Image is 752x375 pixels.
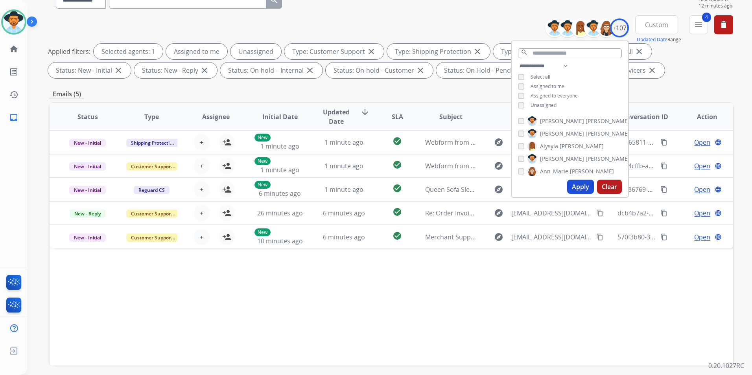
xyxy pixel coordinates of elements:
[393,184,402,193] mat-icon: check_circle
[425,233,648,241] span: Merchant Support #660088: How would you rate the support you received?
[596,210,603,217] mat-icon: content_copy
[586,130,630,138] span: [PERSON_NAME]
[473,47,482,56] mat-icon: close
[126,233,177,242] span: Customer Support
[326,63,433,78] div: Status: On-hold - Customer
[393,136,402,146] mat-icon: check_circle
[166,44,227,59] div: Assigned to me
[194,229,210,245] button: +
[494,161,503,171] mat-icon: explore
[94,44,163,59] div: Selected agents: 1
[324,185,363,194] span: 1 minute ago
[637,37,667,43] button: Updated Date
[694,208,710,218] span: Open
[425,138,603,147] span: Webform from [EMAIL_ADDRESS][DOMAIN_NAME] on [DATE]
[260,142,299,151] span: 1 minute ago
[416,66,425,75] mat-icon: close
[647,66,657,75] mat-icon: close
[77,112,98,121] span: Status
[694,232,710,242] span: Open
[719,20,728,29] mat-icon: delete
[634,47,644,56] mat-icon: close
[540,142,558,150] span: Alysyia
[694,138,710,147] span: Open
[126,210,177,218] span: Customer Support
[694,161,710,171] span: Open
[660,162,667,169] mat-icon: content_copy
[715,210,722,217] mat-icon: language
[9,90,18,99] mat-icon: history
[222,232,232,242] mat-icon: person_add
[367,47,376,56] mat-icon: close
[660,139,667,146] mat-icon: content_copy
[69,162,106,171] span: New - Initial
[694,185,710,194] span: Open
[660,186,667,193] mat-icon: content_copy
[511,232,592,242] span: [EMAIL_ADDRESS][DOMAIN_NAME]
[9,67,18,77] mat-icon: list_alt
[669,103,733,131] th: Action
[324,138,363,147] span: 1 minute ago
[586,155,630,163] span: [PERSON_NAME]
[596,233,603,241] mat-icon: content_copy
[531,92,578,99] span: Assigned to everyone
[567,180,594,194] button: Apply
[50,89,84,99] p: Emails (5)
[531,102,557,108] span: Unassigned
[560,142,604,150] span: [PERSON_NAME]
[222,138,232,147] mat-icon: person_add
[194,182,210,197] button: +
[48,47,90,56] p: Applied filters:
[69,139,106,147] span: New - Initial
[494,138,503,147] mat-icon: explore
[200,161,203,171] span: +
[436,63,556,78] div: Status: On Hold - Pending Parts
[114,66,123,75] mat-icon: close
[531,74,550,80] span: Select all
[194,205,210,221] button: +
[689,15,708,34] button: 4
[319,107,354,126] span: Updated Date
[323,233,365,241] span: 6 minutes ago
[494,208,503,218] mat-icon: explore
[540,167,568,175] span: Ann_Marie
[645,23,668,26] span: Custom
[259,189,301,198] span: 6 minutes ago
[660,233,667,241] mat-icon: content_copy
[702,13,711,22] span: 4
[305,66,315,75] mat-icon: close
[597,180,622,194] button: Clear
[257,209,303,217] span: 26 minutes ago
[126,139,180,147] span: Shipping Protection
[254,134,271,142] p: New
[699,3,733,9] span: 12 minutes ago
[617,209,736,217] span: dcb4b7a2-35ef-4096-8362-b1aa3cf3a90e
[540,130,584,138] span: [PERSON_NAME]
[194,158,210,174] button: +
[144,112,159,121] span: Type
[570,167,614,175] span: [PERSON_NAME]
[425,185,532,194] span: Queen Sofa Sleeper Genoa/Coconut
[637,36,681,43] span: Range
[70,210,105,218] span: New - Reply
[393,160,402,169] mat-icon: check_circle
[715,186,722,193] mat-icon: language
[635,15,678,34] button: Custom
[254,157,271,165] p: New
[531,83,564,90] span: Assigned to me
[134,186,170,194] span: Reguard CS
[392,112,403,121] span: SLA
[393,207,402,217] mat-icon: check_circle
[586,117,630,125] span: [PERSON_NAME]
[9,44,18,54] mat-icon: home
[694,20,703,29] mat-icon: menu
[617,233,733,241] span: 570f3b80-35f8-4ae8-908a-a7cf6bfea976
[69,233,106,242] span: New - Initial
[200,138,203,147] span: +
[521,49,528,56] mat-icon: search
[425,209,538,217] span: Re: Order Invoice for order# 80128038
[200,185,203,194] span: +
[222,161,232,171] mat-icon: person_add
[230,44,281,59] div: Unassigned
[494,185,503,194] mat-icon: explore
